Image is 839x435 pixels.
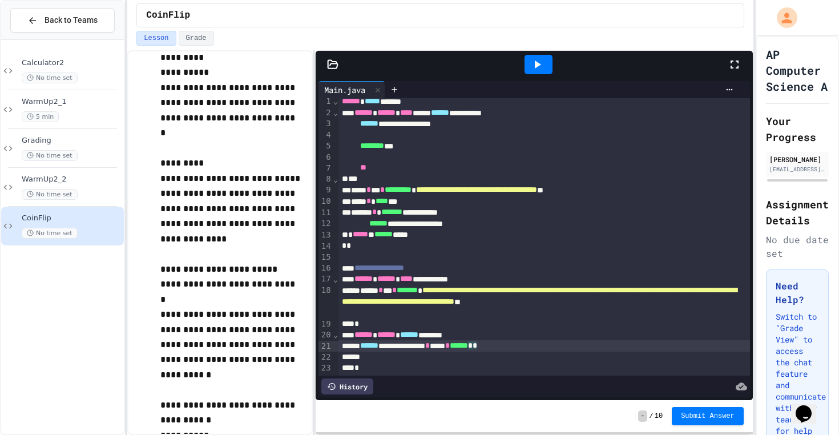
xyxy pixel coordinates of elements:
div: 6 [318,152,333,163]
div: 13 [318,229,333,241]
div: 1 [318,96,333,107]
h3: Need Help? [776,279,819,307]
div: 8 [318,174,333,184]
div: No due date set [766,233,829,260]
button: Submit Answer [672,407,744,425]
button: Back to Teams [10,8,115,33]
span: No time set [22,189,78,200]
div: 12 [318,218,333,229]
span: Back to Teams [45,14,98,26]
h1: AP Computer Science A [766,46,829,94]
div: 20 [318,329,333,341]
span: Fold line [333,275,338,284]
div: 15 [318,252,333,263]
div: 5 [318,140,333,152]
span: WarmUp2_2 [22,175,122,184]
div: 23 [318,362,333,373]
span: CoinFlip [146,9,190,22]
iframe: chat widget [791,389,828,424]
span: / [650,412,654,421]
div: 19 [318,319,333,329]
span: No time set [22,72,78,83]
div: 2 [318,107,333,119]
button: Lesson [136,31,176,46]
span: - [638,410,647,422]
span: No time set [22,228,78,239]
div: [EMAIL_ADDRESS][DOMAIN_NAME] [769,165,825,174]
div: [PERSON_NAME] [769,154,825,164]
div: 18 [318,285,333,319]
h2: Your Progress [766,113,829,145]
span: Calculator2 [22,58,122,68]
button: Grade [179,31,214,46]
span: No time set [22,150,78,161]
div: My Account [765,5,800,31]
span: Fold line [333,330,338,339]
span: Submit Answer [681,412,735,421]
div: 9 [318,184,333,196]
span: CoinFlip [22,214,122,223]
div: 4 [318,130,333,140]
div: 10 [318,196,333,207]
span: Fold line [333,108,338,117]
span: 10 [655,412,663,421]
div: 17 [318,273,333,285]
div: 7 [318,163,333,174]
div: History [321,378,373,394]
div: Main.java [318,81,385,98]
span: Fold line [333,175,338,184]
h2: Assignment Details [766,196,829,228]
div: 22 [318,352,333,362]
div: 24 [318,373,333,384]
div: 11 [318,207,333,219]
div: 14 [318,241,333,252]
span: Grading [22,136,122,146]
span: 5 min [22,111,59,122]
div: 21 [318,341,333,352]
span: Fold line [333,96,338,106]
div: 16 [318,263,333,274]
span: WarmUp2_1 [22,97,122,107]
div: Main.java [318,84,371,96]
div: 3 [318,118,333,130]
